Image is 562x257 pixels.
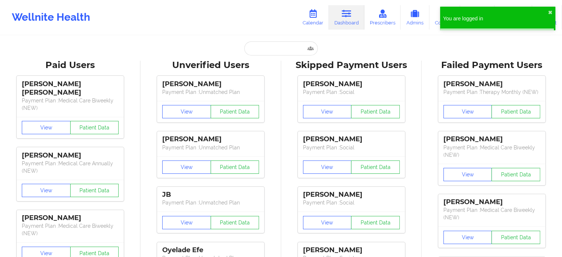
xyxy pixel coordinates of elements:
[351,105,400,118] button: Patient Data
[443,198,540,206] div: [PERSON_NAME]
[443,105,492,118] button: View
[443,135,540,143] div: [PERSON_NAME]
[5,60,135,71] div: Paid Users
[443,88,540,96] p: Payment Plan : Therapy Monthly (NEW)
[22,80,119,97] div: [PERSON_NAME] [PERSON_NAME]
[491,105,540,118] button: Patient Data
[22,121,71,134] button: View
[303,216,352,229] button: View
[70,184,119,197] button: Patient Data
[297,5,329,30] a: Calendar
[211,160,259,174] button: Patient Data
[162,80,259,88] div: [PERSON_NAME]
[443,206,540,221] p: Payment Plan : Medical Care Biweekly (NEW)
[427,60,557,71] div: Failed Payment Users
[162,199,259,206] p: Payment Plan : Unmatched Plan
[162,160,211,174] button: View
[162,88,259,96] p: Payment Plan : Unmatched Plan
[303,80,400,88] div: [PERSON_NAME]
[351,160,400,174] button: Patient Data
[303,144,400,151] p: Payment Plan : Social
[22,160,119,175] p: Payment Plan : Medical Care Annually (NEW)
[162,135,259,143] div: [PERSON_NAME]
[303,160,352,174] button: View
[146,60,276,71] div: Unverified Users
[303,246,400,254] div: [PERSON_NAME]
[162,105,211,118] button: View
[22,151,119,160] div: [PERSON_NAME]
[429,5,460,30] a: Coaches
[443,15,548,22] div: You are logged in
[162,246,259,254] div: Oyelade Efe
[22,184,71,197] button: View
[443,80,540,88] div: [PERSON_NAME]
[303,199,400,206] p: Payment Plan : Social
[162,216,211,229] button: View
[303,190,400,199] div: [PERSON_NAME]
[491,168,540,181] button: Patient Data
[401,5,429,30] a: Admins
[211,216,259,229] button: Patient Data
[303,135,400,143] div: [PERSON_NAME]
[211,105,259,118] button: Patient Data
[329,5,364,30] a: Dashboard
[22,222,119,237] p: Payment Plan : Medical Care Biweekly (NEW)
[548,10,552,16] button: close
[443,231,492,244] button: View
[443,168,492,181] button: View
[70,121,119,134] button: Patient Data
[286,60,416,71] div: Skipped Payment Users
[491,231,540,244] button: Patient Data
[22,214,119,222] div: [PERSON_NAME]
[443,144,540,159] p: Payment Plan : Medical Care Biweekly (NEW)
[351,216,400,229] button: Patient Data
[303,105,352,118] button: View
[303,88,400,96] p: Payment Plan : Social
[364,5,401,30] a: Prescribers
[162,190,259,199] div: JB
[22,97,119,112] p: Payment Plan : Medical Care Biweekly (NEW)
[162,144,259,151] p: Payment Plan : Unmatched Plan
